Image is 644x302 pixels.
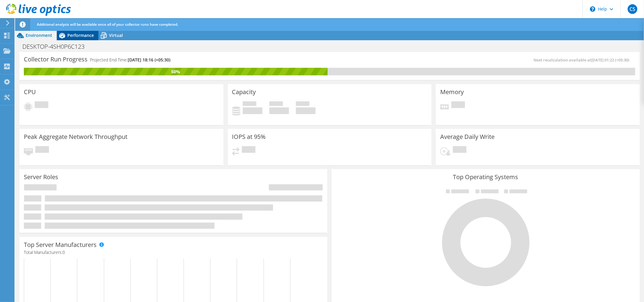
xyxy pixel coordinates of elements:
[243,101,256,107] span: Used
[336,174,635,180] h3: Top Operating Systems
[533,57,632,63] span: Next recalculation available at
[24,241,97,248] h3: Top Server Manufacturers
[242,146,255,154] span: Pending
[37,22,178,27] span: Additional analysis will be available once all of your collector runs have completed.
[67,32,94,38] span: Performance
[440,133,495,140] h3: Average Daily Write
[24,174,58,180] h3: Server Roles
[453,146,466,154] span: Pending
[20,43,94,50] h1: DESKTOP-4SH0P6C123
[296,107,316,114] h4: 0 GiB
[296,101,309,107] span: Total
[440,89,464,95] h3: Memory
[451,101,465,110] span: Pending
[232,89,256,95] h3: Capacity
[269,101,283,107] span: Free
[128,57,170,63] span: [DATE] 18:16 (+05:30)
[24,249,323,256] h4: Total Manufacturers:
[62,249,65,255] span: 0
[35,101,48,110] span: Pending
[90,57,170,63] h4: Projected End Time:
[243,107,262,114] h4: 0 GiB
[232,133,266,140] h3: IOPS at 95%
[26,32,52,38] span: Environment
[590,6,595,12] svg: \n
[591,57,629,63] span: [DATE] 01:22 (+05:30)
[35,146,49,154] span: Pending
[109,32,123,38] span: Virtual
[24,68,328,75] div: 50%
[269,107,289,114] h4: 0 GiB
[24,89,36,95] h3: CPU
[628,4,637,14] span: CS
[24,133,127,140] h3: Peak Aggregate Network Throughput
